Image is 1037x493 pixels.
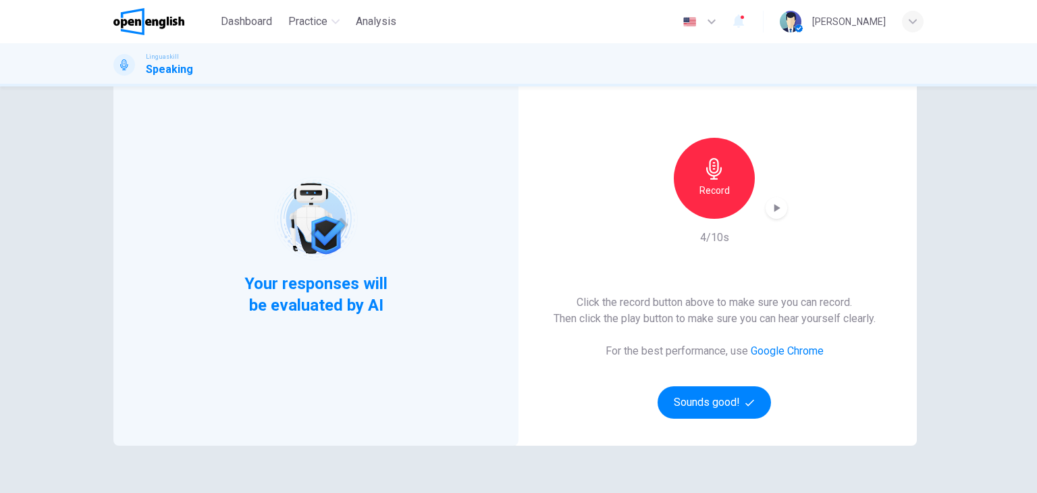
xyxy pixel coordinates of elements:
[215,9,277,34] button: Dashboard
[812,14,886,30] div: [PERSON_NAME]
[674,138,755,219] button: Record
[699,182,730,199] h6: Record
[283,9,345,34] button: Practice
[146,52,179,61] span: Linguaskill
[221,14,272,30] span: Dashboard
[700,230,729,246] h6: 4/10s
[658,386,771,419] button: Sounds good!
[273,176,358,261] img: robot icon
[146,61,193,78] h1: Speaking
[780,11,801,32] img: Profile picture
[751,344,824,357] a: Google Chrome
[681,17,698,27] img: en
[288,14,327,30] span: Practice
[554,294,876,327] h6: Click the record button above to make sure you can record. Then click the play button to make sur...
[113,8,215,35] a: OpenEnglish logo
[356,14,396,30] span: Analysis
[234,273,398,316] span: Your responses will be evaluated by AI
[113,8,184,35] img: OpenEnglish logo
[606,343,824,359] h6: For the best performance, use
[350,9,402,34] button: Analysis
